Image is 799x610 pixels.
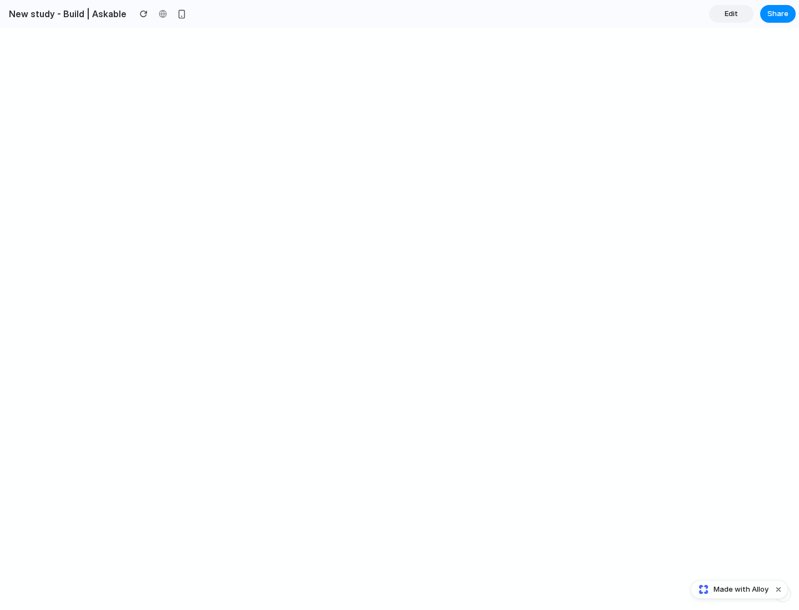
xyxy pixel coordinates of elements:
h2: New study - Build | Askable [4,7,127,21]
a: Made with Alloy [691,584,770,595]
span: Share [767,8,788,19]
button: Share [760,5,796,23]
span: Made with Alloy [714,584,768,595]
button: Dismiss watermark [772,583,785,596]
span: Edit [725,8,738,19]
a: Edit [709,5,754,23]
